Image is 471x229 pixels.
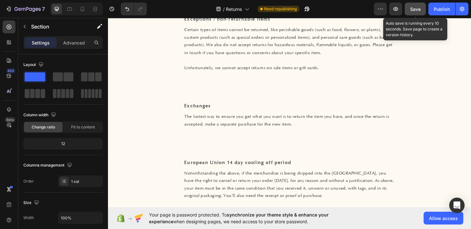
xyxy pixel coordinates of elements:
[42,5,45,13] p: 7
[23,61,45,69] div: Layout
[264,6,297,12] span: Need republishing
[226,6,242,12] span: Returns
[424,212,463,225] button: Allow access
[81,101,304,117] p: The fastest way to ensure you get what you want is to return the item you have, and once the retu...
[32,39,50,46] p: Settings
[405,3,426,15] button: Save
[108,17,471,208] iframe: Design area
[81,149,304,158] p: European Union 14 day cooling off period
[31,23,84,30] p: Section
[434,6,450,12] div: Publish
[3,3,48,15] button: 7
[23,161,73,170] div: Columns management
[71,179,101,184] div: 1 col
[63,39,85,46] p: Advanced
[58,212,103,224] input: Auto
[23,215,34,221] div: Width
[81,49,304,57] p: Unfortunately, we cannot accept returns on sale items or gift cards.
[5,117,15,122] div: Beta
[428,3,455,15] button: Publish
[223,6,225,12] span: /
[149,212,329,224] span: synchronize your theme style & enhance your experience
[449,198,465,213] div: Open Intercom Messenger
[23,111,57,119] div: Column width
[32,124,55,130] span: Change ratio
[149,211,354,225] span: Your page is password protected. To when designing pages, we need access to your store password.
[121,3,147,15] div: Undo/Redo
[81,9,304,41] p: Certain types of items cannot be returned, like perishable goods (such as food, flowers, or plant...
[71,124,95,130] span: Fit to content
[410,6,421,12] span: Save
[23,199,40,207] div: Size
[429,215,458,222] span: Allow access
[81,89,304,98] p: Exchanges
[81,161,304,193] p: Notwithstanding the above, if the merchandise is being shipped into the [GEOGRAPHIC_DATA], you ha...
[6,68,15,73] div: 450
[23,178,34,184] div: Order
[25,139,102,148] div: 12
